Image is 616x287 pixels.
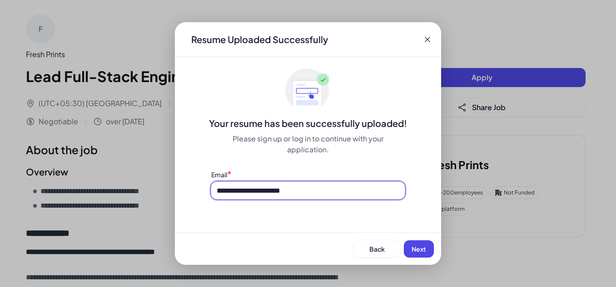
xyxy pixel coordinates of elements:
[285,68,331,113] img: ApplyedMaskGroup3.svg
[353,240,400,258] button: Back
[369,245,385,253] span: Back
[412,245,426,253] span: Next
[175,117,441,130] div: Your resume has been successfully uploaded!
[184,33,335,46] div: Resume Uploaded Successfully
[404,240,434,258] button: Next
[211,133,405,155] div: Please sign up or log in to continue with your application.
[211,170,227,179] label: Email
